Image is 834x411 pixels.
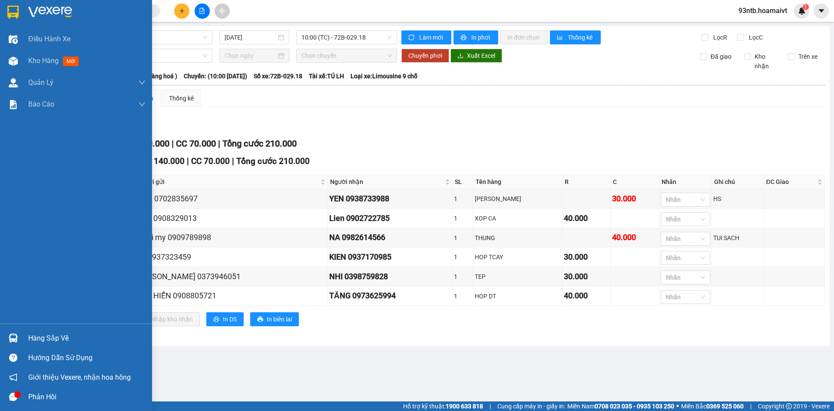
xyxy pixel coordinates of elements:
[745,33,764,42] span: Lọc C
[460,34,468,41] span: printer
[454,194,472,204] div: 1
[567,401,674,411] span: Miền Nam
[250,312,299,326] button: printerIn biên lai
[134,312,200,326] button: downloadNhập kho nhận
[595,403,674,410] strong: 0708 023 035 - 0935 103 250
[232,156,234,166] span: |
[473,175,563,189] th: Tên hàng
[225,51,276,60] input: Chọn ngày
[330,177,443,187] span: Người nhận
[712,175,764,189] th: Ghi chú
[215,3,230,19] button: aim
[184,71,247,81] span: Chuyến: (10:00 [DATE])
[257,316,263,323] span: printer
[139,79,146,86] span: down
[176,138,216,149] span: CC 70.000
[28,77,53,88] span: Quản Lý
[329,251,451,263] div: KIEN 0937170985
[497,401,565,411] span: Cung cấp máy in - giấy in:
[172,138,174,149] span: |
[28,391,146,404] div: Phản hồi
[766,177,816,187] span: ĐC Giao
[83,7,143,28] div: Hàng Bà Rịa
[475,214,561,223] div: XOP CA
[401,49,449,63] button: Chuyển phơi
[612,193,657,205] div: 30.000
[309,71,344,81] span: Tài xế: TÚ LH
[568,33,594,42] span: Thống kê
[28,351,146,364] div: Hướng dẫn sử dụng
[136,231,326,244] div: thoai my 0909789898
[681,401,744,411] span: Miền Bắc
[9,57,18,66] img: warehouse-icon
[471,33,491,42] span: In phơi
[169,94,194,103] div: Thống kê
[7,7,76,18] div: 93 NTB Q1
[225,33,276,42] input: 15/08/2025
[475,194,561,204] div: [PERSON_NAME]
[408,34,416,41] span: sync
[564,251,609,263] div: 30.000
[803,4,809,10] sup: 1
[236,156,310,166] span: Tổng cước 210.000
[457,53,463,60] span: download
[713,194,762,204] div: HS
[136,271,326,283] div: [PERSON_NAME] 0373946051
[475,272,561,281] div: TEP
[564,212,609,224] div: 40.000
[139,101,146,108] span: down
[195,3,210,19] button: file-add
[7,40,76,72] div: 70/27 To3 KP3 [PERSON_NAME] Q12
[454,252,472,262] div: 1
[301,31,392,44] span: 10:00 (TC) - 72B-029.18
[329,271,451,283] div: NHI 0398759828
[28,33,70,44] span: Điều hành xe
[7,28,76,40] div: 0988504759
[467,51,495,60] span: Xuất Excel
[136,251,326,263] div: VU 0937323459
[403,401,483,411] span: Hỗ trợ kỹ thuật:
[83,8,103,17] span: Nhận:
[83,39,143,51] div: 0364895280
[174,3,189,19] button: plus
[301,49,392,62] span: Chọn chuyến
[500,30,548,44] button: In đơn chọn
[804,4,807,10] span: 1
[446,403,483,410] strong: 1900 633 818
[179,8,185,14] span: plus
[136,290,326,302] div: VĂN HIẾN 0908805721
[611,175,659,189] th: C
[9,354,17,362] span: question-circle
[28,57,59,65] span: Kho hàng
[9,393,17,401] span: message
[218,138,220,149] span: |
[137,177,319,187] span: Người gửi
[475,233,561,243] div: THUNG
[419,33,444,42] span: Làm mới
[187,156,189,166] span: |
[564,290,609,302] div: 40.000
[213,316,219,323] span: printer
[219,8,225,14] span: aim
[475,252,561,262] div: HOP TCAY
[453,30,498,44] button: printerIn phơi
[731,5,794,16] span: 93ntb.hoamaivt
[786,403,792,409] span: copyright
[7,8,21,17] span: Gửi:
[9,334,18,343] img: warehouse-icon
[454,291,472,301] div: 1
[9,373,17,381] span: notification
[206,312,244,326] button: printerIn DS
[329,231,451,244] div: NA 0982614566
[223,314,237,324] span: In DS
[795,52,821,61] span: Trên xe
[401,30,451,44] button: syncLàm mới
[662,177,709,187] div: Nhãn
[199,8,205,14] span: file-add
[612,231,657,244] div: 40.000
[28,332,146,345] div: Hàng sắp về
[453,175,473,189] th: SL
[475,291,561,301] div: HOP DT
[9,35,18,44] img: warehouse-icon
[707,52,735,61] span: Đã giao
